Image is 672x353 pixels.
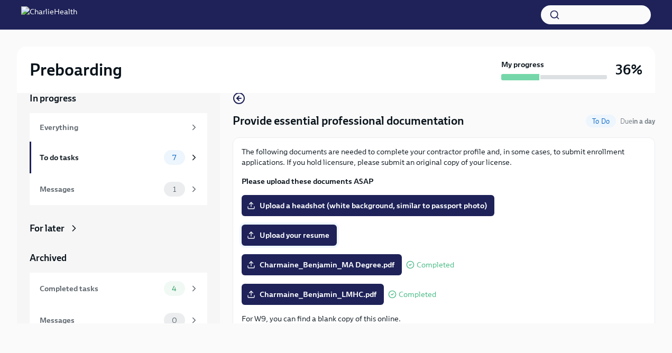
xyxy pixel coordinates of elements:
label: Charmaine_Benjamin_MA Degree.pdf [242,254,402,275]
span: 1 [167,185,182,193]
span: Completed [417,261,454,269]
h3: 36% [615,60,642,79]
span: 7 [166,154,182,162]
label: Charmaine_Benjamin_LMHC.pdf [242,284,384,305]
span: Completed [399,291,436,299]
span: Upload your resume [249,230,329,240]
span: To Do [586,117,616,125]
h2: Preboarding [30,59,122,80]
a: In progress [30,92,207,105]
a: Completed tasks4 [30,273,207,304]
div: Messages [40,183,160,195]
div: Messages [40,314,160,326]
a: To do tasks7 [30,142,207,173]
p: The following documents are needed to complete your contractor profile and, in some cases, to sub... [242,146,646,168]
span: Charmaine_Benjamin_MA Degree.pdf [249,259,394,270]
strong: Please upload these documents ASAP [242,176,373,186]
div: To do tasks [40,152,160,163]
span: 4 [165,285,183,293]
span: Upload a headshot (white background, similar to passport photo) [249,200,487,211]
a: Messages0 [30,304,207,336]
span: 0 [165,317,183,324]
label: Upload your resume [242,225,337,246]
a: For later [30,222,207,235]
a: Archived [30,252,207,264]
p: For W9, you can find a blank copy of this online. [242,313,646,324]
span: Charmaine_Benjamin_LMHC.pdf [249,289,376,300]
strong: in a day [632,117,655,125]
div: For later [30,222,65,235]
label: Upload a headshot (white background, similar to passport photo) [242,195,494,216]
span: Due [620,117,655,125]
span: September 8th, 2025 09:00 [620,116,655,126]
a: Everything [30,113,207,142]
div: Completed tasks [40,283,160,294]
h4: Provide essential professional documentation [233,113,464,129]
a: Messages1 [30,173,207,205]
strong: My progress [501,59,544,70]
div: Everything [40,122,185,133]
img: CharlieHealth [21,6,77,23]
